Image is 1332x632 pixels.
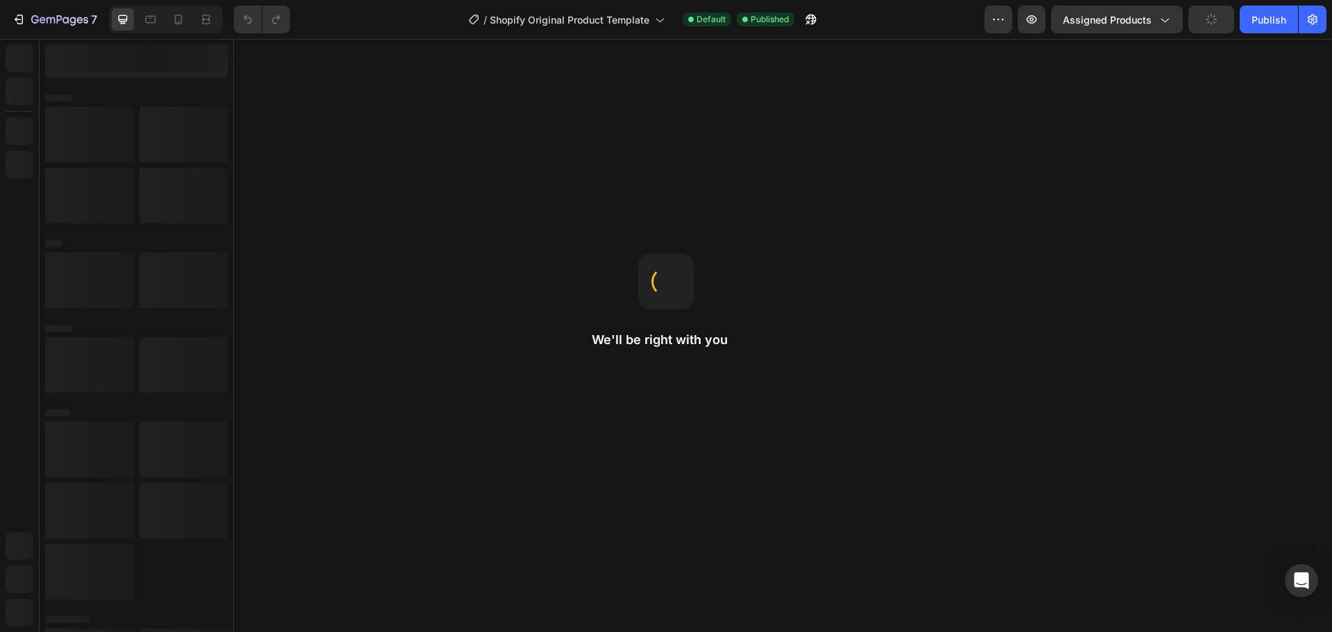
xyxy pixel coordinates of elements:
span: Default [697,13,726,26]
span: / [484,12,487,27]
button: Publish [1240,6,1298,33]
div: Open Intercom Messenger [1285,564,1318,597]
button: 7 [6,6,103,33]
h2: We'll be right with you [592,332,740,348]
span: Assigned Products [1063,12,1152,27]
button: Assigned Products [1051,6,1183,33]
p: 7 [91,11,97,28]
div: Undo/Redo [234,6,290,33]
span: Shopify Original Product Template [490,12,649,27]
div: Publish [1252,12,1286,27]
span: Published [751,13,789,26]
